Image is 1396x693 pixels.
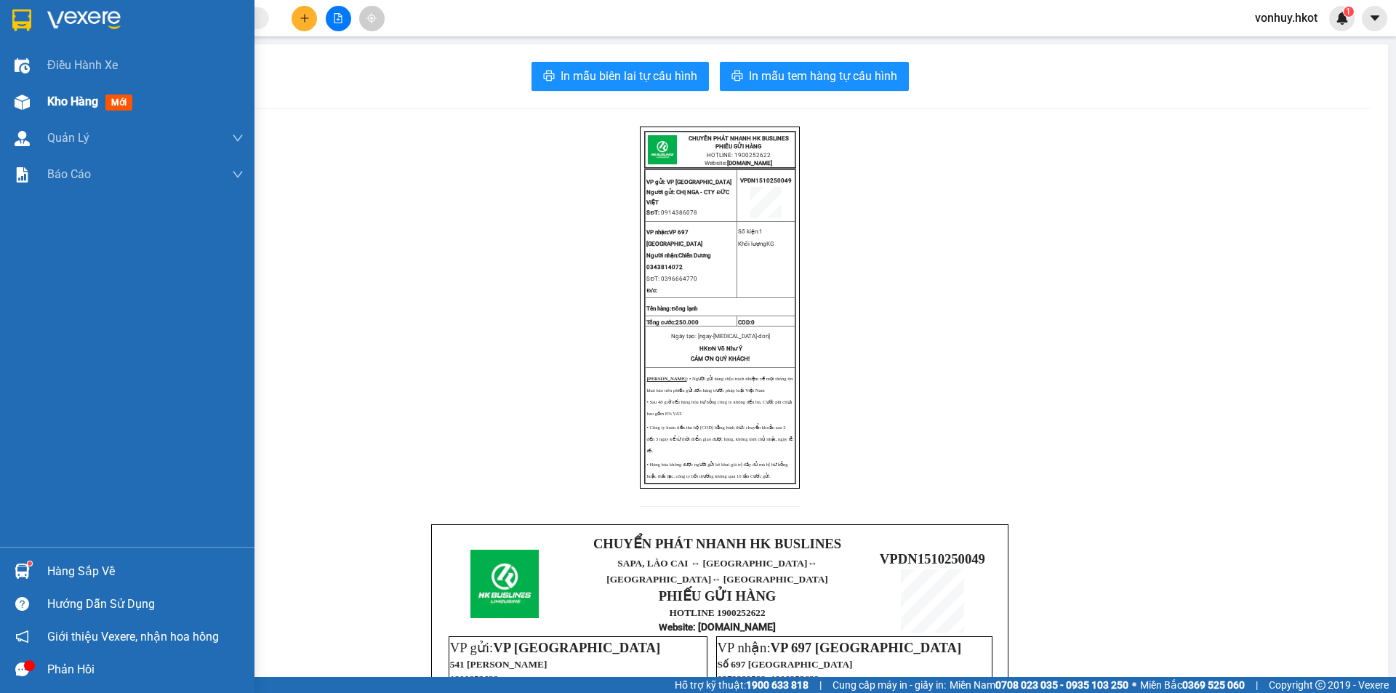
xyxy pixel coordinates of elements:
[561,67,697,85] span: In mẫu biên lai tự cấu hình
[689,135,789,142] strong: CHUYỂN PHÁT NHANH HK BUSLINES
[15,630,29,644] span: notification
[15,564,30,579] img: warehouse-icon
[15,167,30,183] img: solution-icon
[1243,9,1329,27] span: vonhuy.hkot
[1368,12,1381,25] span: caret-down
[720,62,909,91] button: printerIn mẫu tem hàng tự cấu hình
[1362,6,1387,31] button: caret-down
[493,640,660,655] span: VP [GEOGRAPHIC_DATA]
[995,679,1128,691] strong: 0708 023 035 - 0935 103 250
[12,9,31,31] img: logo-vxr
[232,169,244,180] span: down
[646,376,793,393] span: : • Người gửi hàng chịu trách nhiệm về mọi thông tin khai báo trên phiếu gửi đơn hàng trước pháp ...
[646,399,792,416] span: • Sau 48 giờ nếu hàng hóa hư hỏng công ty không đền bù, Cước phí chưa bao gồm 8% VAT.
[718,673,819,684] span: 0379232522, 1900252622
[699,345,742,352] span: HKĐN Võ Như Ý
[646,276,697,282] span: SĐT: 0396664770
[691,356,750,362] span: CẢM ƠN QUÝ KHÁCH!
[47,95,98,108] span: Kho hàng
[15,597,29,611] span: question-circle
[47,659,244,681] div: Phản hồi
[1256,677,1258,693] span: |
[659,622,693,633] span: Website
[47,628,219,646] span: Giới thiệu Vexere, nhận hoa hồng
[833,677,946,693] span: Cung cấp máy in - giấy in:
[669,607,765,618] strong: HOTLINE 1900252622
[671,305,697,312] span: Đông lạnh
[47,561,244,582] div: Hàng sắp về
[1336,12,1349,25] img: icon-new-feature
[751,319,755,326] span: 0
[646,229,669,236] span: VP nhận:
[1132,682,1136,688] span: ⚪️
[646,209,659,216] strong: SĐT:
[646,179,665,185] span: VP gửi:
[28,561,32,566] sup: 1
[705,160,772,167] span: Website:
[759,228,763,235] span: 1
[707,152,771,159] span: HOTLINE: 1900252622
[661,209,697,216] span: 0914386078
[450,659,547,670] span: 541 [PERSON_NAME]
[646,229,702,247] span: VP 697 [GEOGRAPHIC_DATA]
[292,6,317,31] button: plus
[606,558,827,585] span: SAPA, LÀO CAI ↔ [GEOGRAPHIC_DATA]
[646,189,729,206] span: CHỊ NGA - CTY ĐỨC VIỆT
[531,62,709,91] button: printerIn mẫu biên lai tự cấu hình
[71,73,185,108] span: ↔ [GEOGRAPHIC_DATA]
[711,574,828,585] span: ↔ [GEOGRAPHIC_DATA]
[606,558,827,585] span: ↔ [GEOGRAPHIC_DATA]
[366,13,377,23] span: aim
[1315,680,1325,690] span: copyright
[593,536,841,551] strong: CHUYỂN PHÁT NHANH HK BUSLINES
[1346,7,1351,17] span: 1
[740,177,792,184] span: VPDN1510250049
[646,462,787,478] span: • Hàng hóa không được người gửi kê khai giá trị đầy đủ mà bị hư hỏng hoặc thất lạc, công ty bồi t...
[718,659,853,670] span: Số 697 [GEOGRAPHIC_DATA]
[71,62,185,108] span: SAPA, LÀO CAI ↔ [GEOGRAPHIC_DATA]
[47,56,118,74] span: Điều hành xe
[47,593,244,615] div: Hướng dẫn sử dụng
[659,588,777,604] strong: PHIẾU GỬI HÀNG
[300,13,310,23] span: plus
[15,131,30,146] img: warehouse-icon
[771,640,962,655] span: VP 697 [GEOGRAPHIC_DATA]
[675,319,699,326] span: 250.000
[646,425,793,453] span: • Công ty hoàn tiền thu hộ (COD) bằng hình thức chuyển khoản sau 2 đến 3 ngày kể từ thời điểm gia...
[727,160,772,167] strong: [DOMAIN_NAME]
[880,551,985,566] span: VPDN1510250049
[450,673,499,684] span: 1900252622
[819,677,822,693] span: |
[47,129,89,147] span: Quản Lý
[359,6,385,31] button: aim
[950,677,1128,693] span: Miền Nam
[15,662,29,676] span: message
[659,621,776,633] strong: : [DOMAIN_NAME]
[78,12,177,59] strong: CHUYỂN PHÁT NHANH HK BUSLINES
[8,50,53,119] img: logo
[749,67,897,85] span: In mẫu tem hàng tự cấu hình
[105,95,132,111] span: mới
[543,70,555,84] span: printer
[201,75,307,90] span: VPDN1510250049
[766,241,774,247] span: KG
[75,85,185,108] span: ↔ [GEOGRAPHIC_DATA]
[671,333,770,340] span: Ngày tạo: [ngay-[MEDICAL_DATA]-don]
[646,252,711,271] span: Chiến Dương 0343814072
[648,135,677,164] img: logo
[1140,677,1245,693] span: Miền Bắc
[470,550,539,618] img: logo
[646,252,678,259] span: Người nhận:
[1344,7,1354,17] sup: 1
[667,179,731,185] span: VP [GEOGRAPHIC_DATA]
[731,70,743,84] span: printer
[746,679,809,691] strong: 1900 633 818
[675,677,809,693] span: Hỗ trợ kỹ thuật:
[15,95,30,110] img: warehouse-icon
[646,305,697,312] strong: Tên hàng:
[738,319,755,326] span: COD:
[646,189,675,196] span: Người gửi:
[718,640,962,655] span: VP nhận:
[15,58,30,73] img: warehouse-icon
[1182,679,1245,691] strong: 0369 525 060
